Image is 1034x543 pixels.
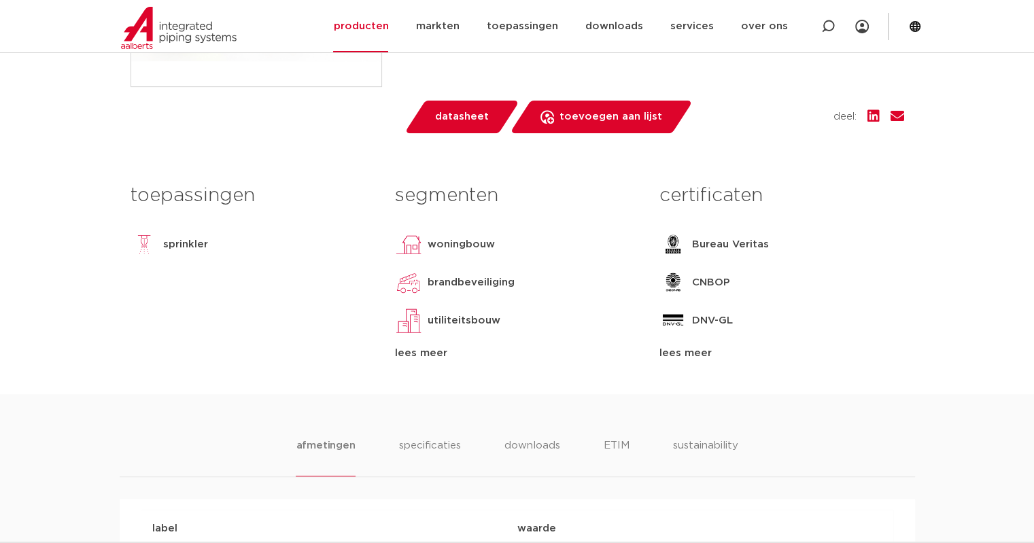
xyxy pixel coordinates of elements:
div: lees meer [395,345,639,362]
li: downloads [504,438,560,476]
li: afmetingen [296,438,355,476]
img: woningbouw [395,231,422,258]
p: DNV-GL [692,313,733,329]
img: Bureau Veritas [659,231,687,258]
img: sprinkler [131,231,158,258]
p: utiliteitsbouw [428,313,500,329]
p: CNBOP [692,275,730,291]
li: specificaties [399,438,461,476]
span: datasheet [435,106,489,128]
img: utiliteitsbouw [395,307,422,334]
p: brandbeveiliging [428,275,515,291]
li: sustainability [673,438,738,476]
a: datasheet [404,101,519,133]
div: lees meer [659,345,903,362]
p: Bureau Veritas [692,237,769,253]
h3: toepassingen [131,182,375,209]
p: waarde [517,521,882,537]
span: deel: [833,109,857,125]
img: DNV-GL [659,307,687,334]
h3: segmenten [395,182,639,209]
li: ETIM [604,438,630,476]
span: toevoegen aan lijst [559,106,662,128]
img: brandbeveiliging [395,269,422,296]
p: woningbouw [428,237,495,253]
img: CNBOP [659,269,687,296]
p: sprinkler [163,237,208,253]
h3: certificaten [659,182,903,209]
p: label [152,521,517,537]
